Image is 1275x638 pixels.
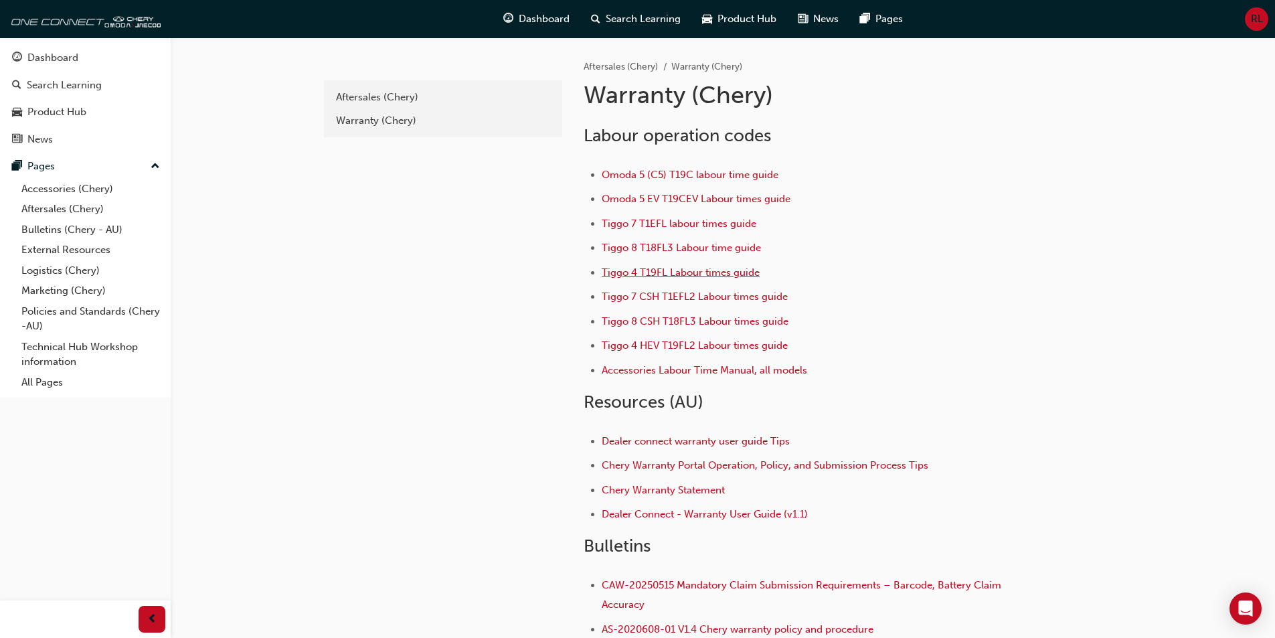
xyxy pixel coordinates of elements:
[671,60,742,75] li: Warranty (Chery)
[12,52,22,64] span: guage-icon
[591,11,600,27] span: search-icon
[12,161,22,173] span: pages-icon
[787,5,849,33] a: news-iconNews
[5,127,165,152] a: News
[5,154,165,179] button: Pages
[336,113,550,129] div: Warranty (Chery)
[16,281,165,301] a: Marketing (Chery)
[16,337,165,372] a: Technical Hub Workshop information
[5,100,165,125] a: Product Hub
[798,11,808,27] span: news-icon
[16,372,165,393] a: All Pages
[27,132,53,147] div: News
[27,50,78,66] div: Dashboard
[580,5,691,33] a: search-iconSearch Learning
[602,508,808,520] a: Dealer Connect - Warranty User Guide (v1.1)
[602,169,778,181] a: Omoda 5 (C5) T19C labour time guide
[5,43,165,154] button: DashboardSearch LearningProduct HubNews
[16,260,165,281] a: Logistics (Chery)
[602,579,1004,611] a: CAW-20250515 Mandatory Claim Submission Requirements – Barcode, Battery Claim Accuracy
[151,158,160,175] span: up-icon
[1251,11,1263,27] span: RL
[12,80,21,92] span: search-icon
[329,86,557,109] a: Aftersales (Chery)
[691,5,787,33] a: car-iconProduct Hub
[702,11,712,27] span: car-icon
[147,611,157,628] span: prev-icon
[602,193,790,205] a: Omoda 5 EV T19CEV Labour times guide
[602,291,788,303] a: Tiggo 7 CSH T1EFL2 Labour times guide
[1229,592,1262,625] div: Open Intercom Messenger
[5,46,165,70] a: Dashboard
[27,104,86,120] div: Product Hub
[813,11,839,27] span: News
[16,199,165,220] a: Aftersales (Chery)
[27,159,55,174] div: Pages
[584,536,651,556] span: Bulletins
[849,5,914,33] a: pages-iconPages
[875,11,903,27] span: Pages
[503,11,513,27] span: guage-icon
[584,61,658,72] a: Aftersales (Chery)
[7,5,161,32] img: oneconnect
[336,90,550,105] div: Aftersales (Chery)
[16,220,165,240] a: Bulletins (Chery - AU)
[602,459,928,471] a: Chery Warranty Portal Operation, Policy, and Submission Process Tips
[329,109,557,133] a: Warranty (Chery)
[16,240,165,260] a: External Resources
[584,125,771,146] span: Labour operation codes
[27,78,102,93] div: Search Learning
[606,11,681,27] span: Search Learning
[1245,7,1268,31] button: RL
[5,73,165,98] a: Search Learning
[602,484,725,496] a: Chery Warranty Statement
[602,435,790,447] a: Dealer connect warranty user guide Tips
[584,80,1023,110] h1: Warranty (Chery)
[860,11,870,27] span: pages-icon
[584,392,703,412] span: Resources (AU)
[602,339,788,351] a: Tiggo 4 HEV T19FL2 Labour times guide
[602,242,761,254] a: Tiggo 8 T18FL3 Labour time guide
[602,266,760,278] a: Tiggo 4 T19FL Labour times guide
[12,106,22,118] span: car-icon
[493,5,580,33] a: guage-iconDashboard
[16,301,165,337] a: Policies and Standards (Chery -AU)
[602,364,807,376] a: Accessories Labour Time Manual, all models
[717,11,776,27] span: Product Hub
[16,179,165,200] a: Accessories (Chery)
[602,623,873,635] a: AS-2020608-01 V1.4 Chery warranty policy and procedure
[602,218,756,230] a: Tiggo 7 T1EFL labour times guide
[12,134,22,146] span: news-icon
[602,315,788,327] a: Tiggo 8 CSH T18FL3 Labour times guide
[519,11,570,27] span: Dashboard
